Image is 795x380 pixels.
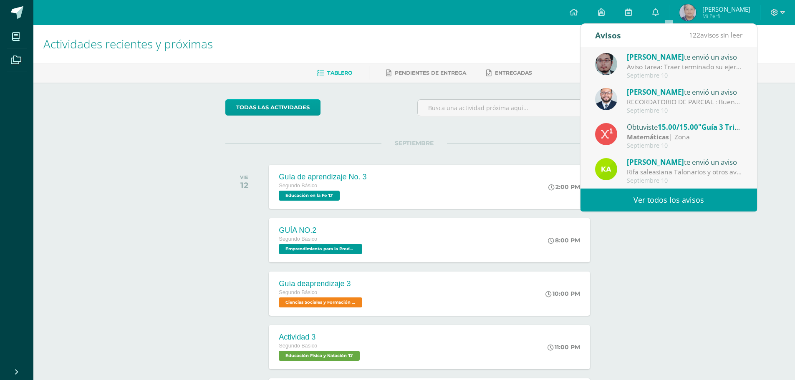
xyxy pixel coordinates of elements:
[548,343,580,351] div: 11:00 PM
[279,343,317,349] span: Segundo Básico
[279,351,360,361] span: Educación Física y Natación 'D'
[627,86,743,97] div: te envió un aviso
[418,100,603,116] input: Busca una actividad próxima aquí...
[595,158,617,180] img: 80c6179f4b1d2e3660951566ef3c631f.png
[279,279,364,288] div: Guía deaprendizaje 3
[595,24,621,47] div: Avisos
[279,333,362,342] div: Actividad 3
[240,174,248,180] div: VIE
[627,167,743,177] div: Rifa saleasiana Talonarios y otros avisos 10 septiembre 2025: Estimados Padres de Familia Les sal...
[548,237,580,244] div: 8:00 PM
[327,70,352,76] span: Tablero
[279,183,317,189] span: Segundo Básico
[702,5,750,13] span: [PERSON_NAME]
[702,13,750,20] span: Mi Perfil
[225,99,321,116] a: todas las Actividades
[627,142,743,149] div: Septiembre 10
[627,51,743,62] div: te envió un aviso
[627,132,669,141] strong: Matemáticas
[627,52,684,62] span: [PERSON_NAME]
[595,53,617,75] img: 5fac68162d5e1b6fbd390a6ac50e103d.png
[43,36,213,52] span: Actividades recientes y próximas
[386,66,466,80] a: Pendientes de entrega
[627,72,743,79] div: Septiembre 10
[486,66,532,80] a: Entregadas
[279,191,340,201] span: Educación en la Fe 'D'
[381,139,447,147] span: SEPTIEMBRE
[548,183,580,191] div: 2:00 PM
[279,226,364,235] div: GUÍA NO.2
[627,177,743,184] div: Septiembre 10
[689,30,742,40] span: avisos sin leer
[545,290,580,297] div: 10:00 PM
[279,236,317,242] span: Segundo Básico
[627,87,684,97] span: [PERSON_NAME]
[627,132,743,142] div: | Zona
[240,180,248,190] div: 12
[627,121,743,132] div: Obtuviste en
[689,30,700,40] span: 122
[279,173,366,181] div: Guía de aprendizaje No. 3
[279,244,362,254] span: Emprendimiento para la Productividad 'D'
[279,289,317,295] span: Segundo Básico
[627,156,743,167] div: te envió un aviso
[495,70,532,76] span: Entregadas
[595,88,617,110] img: eaa624bfc361f5d4e8a554d75d1a3cf6.png
[627,97,743,107] div: RECORDATORIO DE PARCIAL : Buenas tardes Jovenes, se les recuerda que mañana hay parcial. Estudien...
[658,122,698,132] span: 15.00/15.00
[627,62,743,72] div: Aviso tarea: Traer terminado su ejercicio de los volumenes con fondo de cielo
[679,4,696,21] img: dc6003b076ad24c815c82d97044bbbeb.png
[580,189,757,211] a: Ver todos los avisos
[627,157,684,167] span: [PERSON_NAME]
[395,70,466,76] span: Pendientes de entrega
[317,66,352,80] a: Tablero
[627,107,743,114] div: Septiembre 10
[279,297,362,307] span: Ciencias Sociales y Formación Ciudadana e Interculturalidad 'D'
[698,122,774,132] span: "Guía 3 Trionometria"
